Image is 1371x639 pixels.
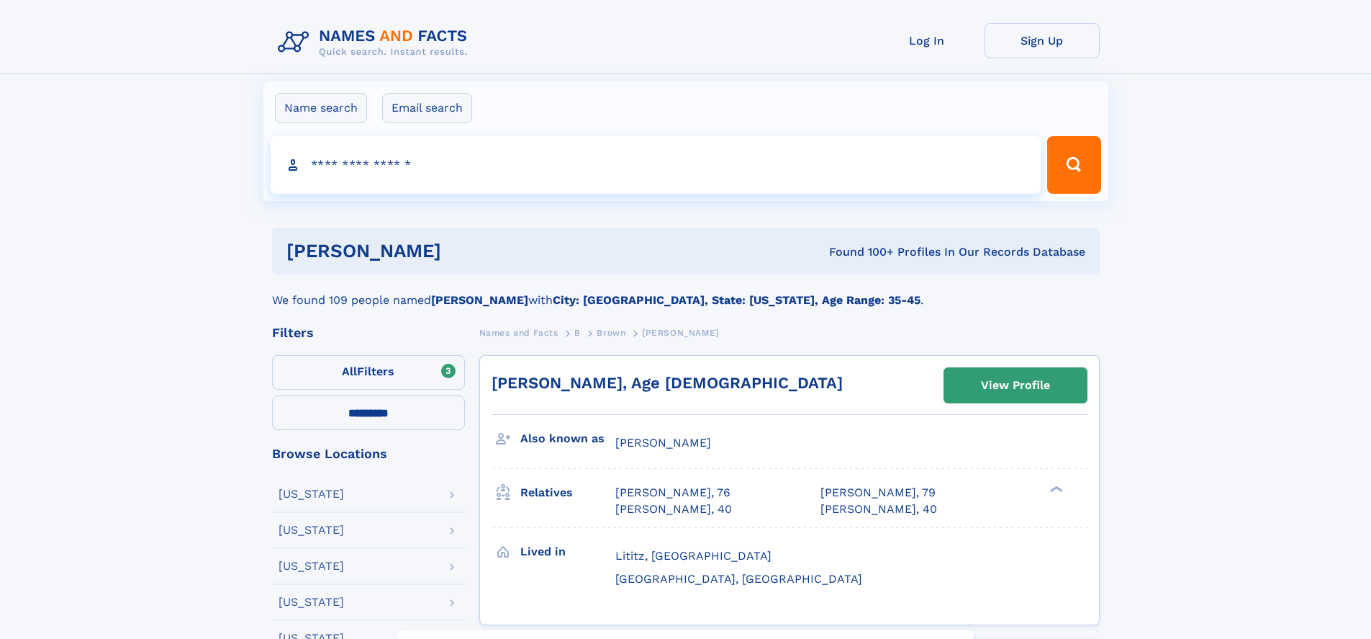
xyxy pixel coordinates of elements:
[615,549,772,563] span: Lititz, [GEOGRAPHIC_DATA]
[985,23,1100,58] a: Sign Up
[615,572,862,586] span: [GEOGRAPHIC_DATA], [GEOGRAPHIC_DATA]
[520,426,615,451] h3: Also known as
[820,485,936,501] a: [PERSON_NAME], 79
[615,485,730,501] a: [PERSON_NAME], 76
[642,328,719,338] span: [PERSON_NAME]
[553,293,920,307] b: City: [GEOGRAPHIC_DATA], State: [US_STATE], Age Range: 35-45
[574,323,581,341] a: B
[944,368,1087,403] a: View Profile
[279,596,344,608] div: [US_STATE]
[615,501,732,517] a: [PERSON_NAME], 40
[574,328,581,338] span: B
[271,136,1041,194] input: search input
[382,93,472,123] label: Email search
[1046,485,1064,494] div: ❯
[272,447,465,460] div: Browse Locations
[615,436,711,450] span: [PERSON_NAME]
[272,274,1100,309] div: We found 109 people named with .
[272,326,465,339] div: Filters
[820,501,937,517] a: [PERSON_NAME], 40
[275,93,367,123] label: Name search
[597,328,625,338] span: Brown
[272,355,465,390] label: Filters
[492,374,843,392] a: [PERSON_NAME], Age [DEMOGRAPHIC_DATA]
[520,481,615,505] h3: Relatives
[635,244,1085,260] div: Found 100+ Profiles In Our Records Database
[431,293,528,307] b: [PERSON_NAME]
[342,365,357,378] span: All
[286,242,635,260] h1: [PERSON_NAME]
[279,560,344,572] div: [US_STATE]
[869,23,985,58] a: Log In
[597,323,625,341] a: Brown
[279,488,344,500] div: [US_STATE]
[279,524,344,536] div: [US_STATE]
[272,23,479,62] img: Logo Names and Facts
[520,540,615,564] h3: Lived in
[479,323,558,341] a: Names and Facts
[1047,136,1100,194] button: Search Button
[981,369,1050,402] div: View Profile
